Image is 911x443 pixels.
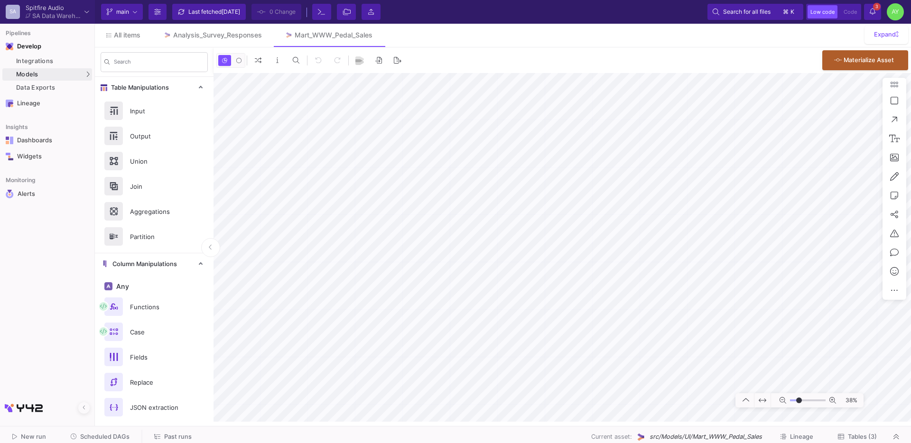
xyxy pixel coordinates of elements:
[95,98,214,253] div: Table Manipulations
[844,9,857,15] span: Code
[6,190,14,198] img: Navigation icon
[21,433,46,440] span: New run
[6,153,13,160] img: Navigation icon
[95,294,214,319] button: Functions
[116,5,129,19] span: main
[2,186,92,202] a: Navigation iconAlerts
[124,300,190,314] div: Functions
[17,153,79,160] div: Widgets
[650,432,762,441] span: src/Models/UI/Mart_WWW_Pedal_Sales
[790,433,813,440] span: Lineage
[95,224,214,249] button: Partition
[114,60,204,67] input: Search
[163,31,171,39] img: Tab icon
[591,432,632,441] span: Current asset:
[124,154,190,168] div: Union
[95,344,214,369] button: Fields
[95,319,214,344] button: Case
[6,137,13,144] img: Navigation icon
[2,149,92,164] a: Navigation iconWidgets
[95,98,214,123] button: Input
[808,5,837,18] button: Low code
[840,392,861,409] span: 38%
[884,3,904,20] button: AY
[124,325,190,339] div: Case
[164,433,192,440] span: Past runs
[844,56,894,64] span: Materialize Asset
[114,283,129,290] span: Any
[17,100,79,107] div: Lineage
[114,31,140,39] span: All items
[2,96,92,111] a: Navigation iconLineage
[887,3,904,20] div: AY
[188,5,240,19] div: Last fetched
[173,31,262,39] div: Analysis_Survey_Responses
[124,400,190,415] div: JSON extraction
[848,433,877,440] span: Tables (3)
[124,179,190,194] div: Join
[285,31,293,39] img: Tab icon
[16,57,90,65] div: Integrations
[783,6,789,18] span: ⌘
[822,50,908,70] button: Materialize Asset
[841,5,860,18] button: Code
[109,260,177,268] span: Column Manipulations
[636,432,646,442] img: UI Model
[95,148,214,174] button: Union
[873,3,881,10] span: 3
[16,71,38,78] span: Models
[95,174,214,199] button: Join
[16,84,90,92] div: Data Exports
[26,5,81,11] div: Spitfire Audio
[295,31,372,39] div: Mart_WWW_Pedal_Sales
[95,123,214,148] button: Output
[18,190,79,198] div: Alerts
[124,230,190,244] div: Partition
[32,13,81,19] div: SA Data Warehouse
[95,395,214,420] button: JSON extraction
[707,4,803,20] button: Search for all files⌘k
[95,369,214,395] button: Replace
[124,204,190,219] div: Aggregations
[6,43,13,50] img: Navigation icon
[124,129,190,143] div: Output
[2,133,92,148] a: Navigation iconDashboards
[222,8,240,15] span: [DATE]
[2,82,92,94] a: Data Exports
[17,43,31,50] div: Develop
[810,9,835,15] span: Low code
[2,55,92,67] a: Integrations
[101,4,143,20] button: main
[864,4,881,20] button: 3
[124,104,190,118] div: Input
[172,4,246,20] button: Last fetched[DATE]
[124,375,190,389] div: Replace
[790,6,794,18] span: k
[95,253,214,275] mat-expansion-panel-header: Column Manipulations
[124,350,190,364] div: Fields
[107,84,169,92] span: Table Manipulations
[6,5,20,19] div: SA
[80,433,130,440] span: Scheduled DAGs
[17,137,79,144] div: Dashboards
[780,6,798,18] button: ⌘k
[6,100,13,107] img: Navigation icon
[2,39,92,54] mat-expansion-panel-header: Navigation iconDevelop
[95,77,214,98] mat-expansion-panel-header: Table Manipulations
[95,199,214,224] button: Aggregations
[723,5,771,19] span: Search for all files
